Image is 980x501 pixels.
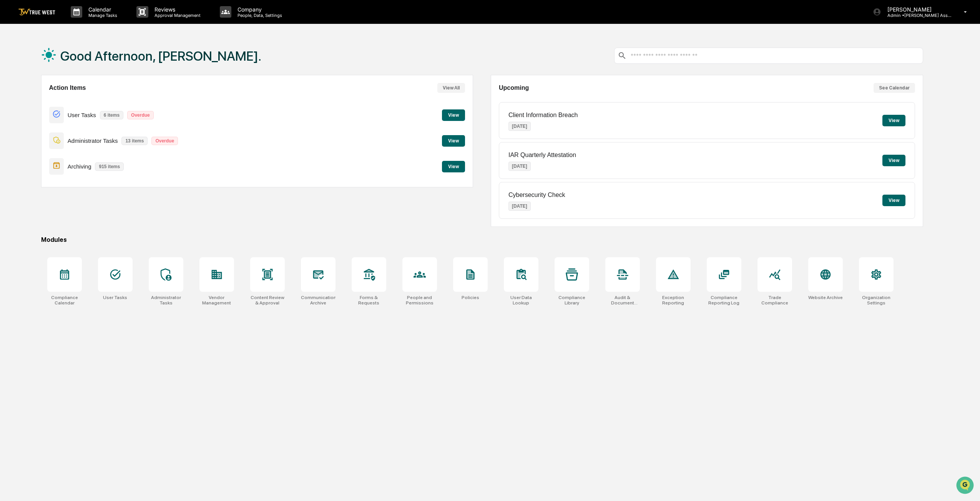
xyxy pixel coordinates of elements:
[82,13,121,18] p: Manage Tasks
[60,48,261,64] h1: Good Afternoon, [PERSON_NAME].
[231,13,286,18] p: People, Data, Settings
[5,108,51,122] a: 🔎Data Lookup
[82,6,121,13] p: Calendar
[508,192,565,198] p: Cybersecurity Check
[131,61,140,70] button: Start new chat
[8,97,14,103] div: 🖐️
[402,295,437,306] div: People and Permissions
[442,161,465,172] button: View
[504,295,538,306] div: User Data Lookup
[231,6,286,13] p: Company
[859,295,894,306] div: Organization Settings
[15,96,50,104] span: Preclearance
[442,137,465,144] a: View
[54,129,93,136] a: Powered byPylon
[508,202,531,211] p: [DATE]
[352,295,386,306] div: Forms & Requests
[148,6,204,13] p: Reviews
[882,155,905,166] button: View
[199,295,234,306] div: Vendor Management
[103,295,127,300] div: User Tasks
[100,111,123,119] p: 6 items
[56,97,62,103] div: 🗄️
[301,295,336,306] div: Communications Archive
[76,130,93,136] span: Pylon
[508,122,531,131] p: [DATE]
[68,112,96,118] p: User Tasks
[127,111,154,119] p: Overdue
[68,137,118,144] p: Administrator Tasks
[18,8,55,16] img: logo
[555,295,589,306] div: Compliance Library
[49,84,86,91] h2: Action Items
[8,58,22,72] img: 1746055101610-c473b297-6a78-478c-a979-82029cc54cd1
[882,115,905,126] button: View
[499,84,529,91] h2: Upcoming
[508,152,576,159] p: IAR Quarterly Attestation
[250,295,285,306] div: Content Review & Approval
[808,295,843,300] div: Website Archive
[707,295,741,306] div: Compliance Reporting Log
[874,83,915,93] button: See Calendar
[148,13,204,18] p: Approval Management
[47,295,82,306] div: Compliance Calendar
[437,83,465,93] button: View All
[881,6,953,13] p: [PERSON_NAME]
[462,295,479,300] div: Policies
[8,16,140,28] p: How can we help?
[63,96,95,104] span: Attestations
[26,58,126,66] div: Start new chat
[151,137,178,145] p: Overdue
[508,112,578,119] p: Client Information Breach
[442,135,465,147] button: View
[121,137,148,145] p: 13 items
[5,93,53,107] a: 🖐️Preclearance
[53,93,98,107] a: 🗄️Attestations
[881,13,953,18] p: Admin • [PERSON_NAME] Asset Management
[68,163,91,170] p: Archiving
[442,111,465,118] a: View
[8,112,14,118] div: 🔎
[442,109,465,121] button: View
[15,111,48,119] span: Data Lookup
[955,476,976,496] iframe: Open customer support
[41,236,923,243] div: Modules
[95,162,124,171] p: 915 items
[757,295,792,306] div: Trade Compliance
[605,295,640,306] div: Audit & Document Logs
[149,295,183,306] div: Administrator Tasks
[442,162,465,170] a: View
[508,162,531,171] p: [DATE]
[656,295,691,306] div: Exception Reporting
[882,195,905,206] button: View
[26,66,97,72] div: We're available if you need us!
